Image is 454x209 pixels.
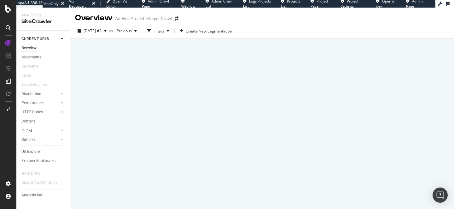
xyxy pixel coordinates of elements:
[21,136,59,143] a: Outlinks
[21,171,46,177] a: NEW URLS
[21,180,57,187] div: DISAPPEARED URLS
[21,81,54,88] a: Search Engines
[75,26,109,36] button: [DATE] #2
[115,15,172,22] div: Ad-Hoc Project: Ebuyer Crawl
[21,13,65,18] div: Analytics
[21,109,43,116] div: HTTP Codes
[21,127,59,134] a: Inlinks
[21,158,65,164] a: Explorer Bookmarks
[21,118,35,125] div: Content
[21,91,41,97] div: Distribution
[21,63,38,70] div: Segments
[145,26,172,36] button: Filters
[21,192,65,199] a: Analysis Info
[21,180,63,187] a: DISAPPEARED URLS
[21,54,41,61] div: Movements
[21,109,59,116] a: HTTP Codes
[21,36,49,42] div: CURRENT URLS
[21,63,45,70] a: Segments
[109,28,114,33] span: vs
[177,26,235,36] button: Create New Segmentation
[21,118,65,125] a: Content
[186,28,232,34] span: Create New Segmentation
[21,158,55,164] div: Explorer Bookmarks
[21,171,40,177] div: NEW URLS
[75,13,113,23] div: Overview
[21,148,41,155] div: Url Explorer
[21,148,65,155] a: Url Explorer
[154,28,164,34] div: Filters
[433,188,448,203] div: Open Intercom Messenger
[21,100,44,106] div: Performance
[21,54,65,61] a: Movements
[43,1,60,6] div: ReadOnly:
[21,81,48,88] div: Search Engines
[114,26,139,36] button: Previous
[21,100,59,106] a: Performance
[181,4,195,9] span: Webflow
[21,45,37,51] div: Overview
[21,72,31,79] div: Visits
[21,136,35,143] div: Outlinks
[21,36,59,42] a: CURRENT URLS
[84,28,102,33] span: 2025 Aug. 12th #2
[21,72,37,79] a: Visits
[114,28,132,33] span: Previous
[21,127,32,134] div: Inlinks
[21,91,59,97] a: Distribution
[175,16,178,21] div: arrow-right-arrow-left
[21,18,65,25] div: SiteCrawler
[21,45,65,51] a: Overview
[21,192,44,199] div: Analysis Info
